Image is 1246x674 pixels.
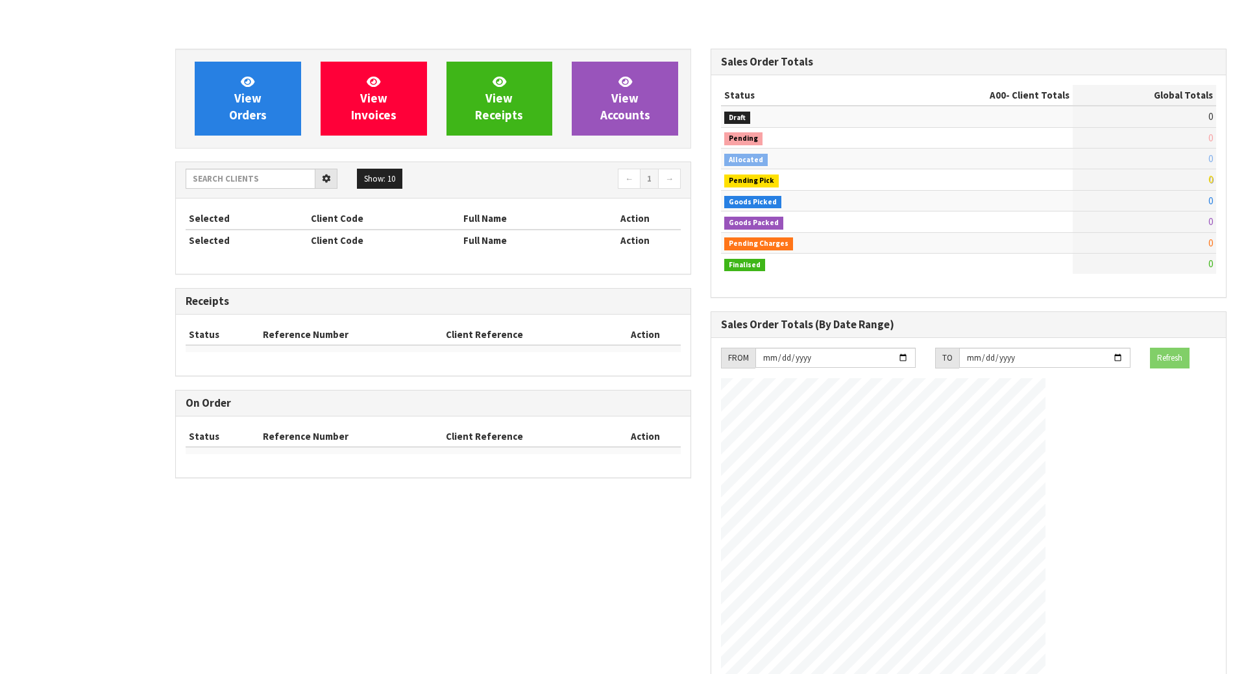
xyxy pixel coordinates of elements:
input: Search clients [186,169,315,189]
span: View Receipts [475,74,523,123]
h3: On Order [186,397,681,409]
th: Global Totals [1073,85,1216,106]
th: Reference Number [260,324,443,345]
a: ViewAccounts [572,62,678,136]
th: Action [589,230,681,250]
th: Full Name [460,230,589,250]
a: → [658,169,681,189]
a: ViewOrders [195,62,301,136]
div: FROM [721,348,755,368]
th: Client Reference [443,324,609,345]
th: Action [609,324,681,345]
h3: Receipts [186,295,681,307]
th: Status [721,85,885,106]
a: ViewInvoices [321,62,427,136]
span: Goods Packed [724,217,783,230]
span: 0 [1208,237,1213,249]
span: 0 [1208,258,1213,270]
span: A00 [990,89,1006,101]
button: Refresh [1150,348,1190,368]
th: Action [589,208,681,229]
th: Client Reference [443,426,609,447]
span: Pending Pick [724,175,779,187]
h3: Sales Order Totals (By Date Range) [721,319,1216,331]
a: ViewReceipts [446,62,553,136]
span: 0 [1208,132,1213,144]
a: ← [618,169,641,189]
span: Pending Charges [724,237,793,250]
th: - Client Totals [885,85,1073,106]
span: Draft [724,112,750,125]
span: View Orders [229,74,267,123]
span: 0 [1208,152,1213,165]
th: Status [186,426,260,447]
span: Pending [724,132,763,145]
th: Selected [186,208,308,229]
th: Selected [186,230,308,250]
th: Reference Number [260,426,443,447]
span: 0 [1208,110,1213,123]
th: Action [609,426,681,447]
th: Client Code [308,230,460,250]
span: Allocated [724,154,768,167]
button: Show: 10 [357,169,402,189]
span: View Accounts [600,74,650,123]
th: Full Name [460,208,589,229]
div: TO [935,348,959,368]
span: 0 [1208,215,1213,228]
span: 0 [1208,195,1213,207]
span: View Invoices [351,74,397,123]
span: Finalised [724,259,765,272]
th: Status [186,324,260,345]
span: 0 [1208,173,1213,186]
nav: Page navigation [443,169,681,191]
span: Goods Picked [724,196,781,209]
a: 1 [640,169,659,189]
th: Client Code [308,208,460,229]
h3: Sales Order Totals [721,56,1216,68]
